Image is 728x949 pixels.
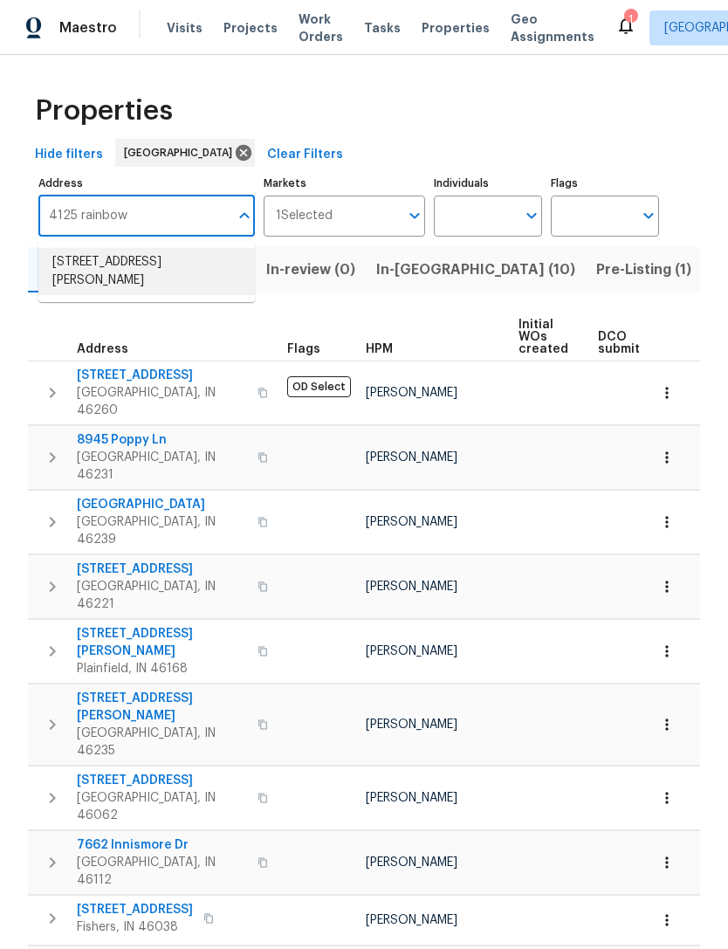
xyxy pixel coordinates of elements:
[59,19,117,37] span: Maestro
[38,196,229,237] input: Search ...
[287,376,351,397] span: OD Select
[519,319,568,355] span: Initial WOs created
[77,449,247,484] span: [GEOGRAPHIC_DATA], IN 46231
[77,854,247,889] span: [GEOGRAPHIC_DATA], IN 46112
[276,209,333,223] span: 1 Selected
[422,19,490,37] span: Properties
[35,144,103,166] span: Hide filters
[260,139,350,171] button: Clear Filters
[287,343,320,355] span: Flags
[366,343,393,355] span: HPM
[402,203,427,228] button: Open
[366,451,457,464] span: [PERSON_NAME]
[77,496,247,513] span: [GEOGRAPHIC_DATA]
[366,581,457,593] span: [PERSON_NAME]
[77,431,247,449] span: 8945 Poppy Ln
[299,10,343,45] span: Work Orders
[77,836,247,854] span: 7662 Innismore Dr
[77,513,247,548] span: [GEOGRAPHIC_DATA], IN 46239
[77,789,247,824] span: [GEOGRAPHIC_DATA], IN 46062
[77,343,128,355] span: Address
[35,102,173,120] span: Properties
[38,248,255,295] li: [STREET_ADDRESS][PERSON_NAME]
[551,178,659,189] label: Flags
[223,19,278,37] span: Projects
[77,660,247,677] span: Plainfield, IN 46168
[232,203,257,228] button: Close
[366,719,457,731] span: [PERSON_NAME]
[77,578,247,613] span: [GEOGRAPHIC_DATA], IN 46221
[366,387,457,399] span: [PERSON_NAME]
[267,144,343,166] span: Clear Filters
[364,22,401,34] span: Tasks
[366,516,457,528] span: [PERSON_NAME]
[167,19,203,37] span: Visits
[596,258,691,282] span: Pre-Listing (1)
[115,139,255,167] div: [GEOGRAPHIC_DATA]
[38,178,255,189] label: Address
[77,690,247,725] span: [STREET_ADDRESS][PERSON_NAME]
[77,384,247,419] span: [GEOGRAPHIC_DATA], IN 46260
[77,772,247,789] span: [STREET_ADDRESS]
[598,331,661,355] span: DCO submitted
[28,139,110,171] button: Hide filters
[77,725,247,760] span: [GEOGRAPHIC_DATA], IN 46235
[77,367,247,384] span: [STREET_ADDRESS]
[264,178,426,189] label: Markets
[77,625,247,660] span: [STREET_ADDRESS][PERSON_NAME]
[519,203,544,228] button: Open
[266,258,355,282] span: In-review (0)
[366,856,457,869] span: [PERSON_NAME]
[77,901,193,918] span: [STREET_ADDRESS]
[376,258,575,282] span: In-[GEOGRAPHIC_DATA] (10)
[511,10,594,45] span: Geo Assignments
[366,792,457,804] span: [PERSON_NAME]
[77,560,247,578] span: [STREET_ADDRESS]
[366,914,457,926] span: [PERSON_NAME]
[434,178,542,189] label: Individuals
[124,144,239,162] span: [GEOGRAPHIC_DATA]
[636,203,661,228] button: Open
[77,918,193,936] span: Fishers, IN 46038
[366,645,457,657] span: [PERSON_NAME]
[624,10,636,28] div: 1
